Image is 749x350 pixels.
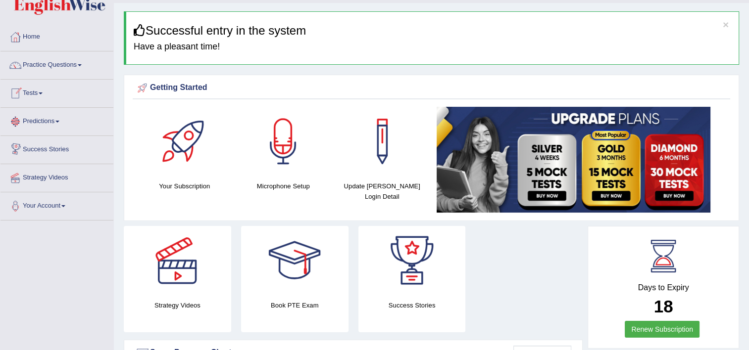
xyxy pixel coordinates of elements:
[0,80,113,104] a: Tests
[134,42,731,52] h4: Have a pleasant time!
[239,181,328,191] h4: Microphone Setup
[437,107,710,213] img: small5.jpg
[0,51,113,76] a: Practice Questions
[135,81,728,95] div: Getting Started
[358,300,466,310] h4: Success Stories
[140,181,229,191] h4: Your Subscription
[0,23,113,48] a: Home
[0,136,113,161] a: Success Stories
[0,164,113,189] a: Strategy Videos
[0,192,113,217] a: Your Account
[124,300,231,310] h4: Strategy Videos
[625,321,699,338] a: Renew Subscription
[723,19,729,30] button: ×
[338,181,427,202] h4: Update [PERSON_NAME] Login Detail
[654,297,673,316] b: 18
[599,283,728,292] h4: Days to Expiry
[0,108,113,132] a: Predictions
[241,300,349,310] h4: Book PTE Exam
[134,24,731,37] h3: Successful entry in the system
